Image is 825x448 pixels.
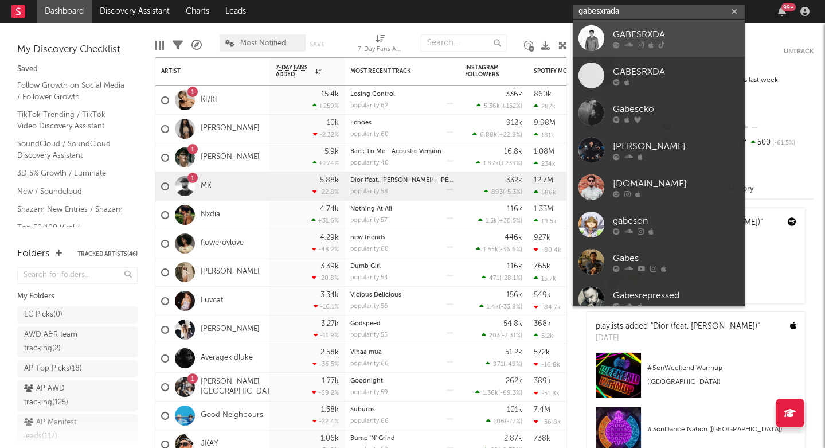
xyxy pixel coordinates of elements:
[534,349,550,356] div: 572k
[191,29,202,62] div: A&R Pipeline
[201,181,212,191] a: MK
[312,418,339,425] div: -22.4 %
[505,349,522,356] div: 51.2k
[596,321,760,333] div: playlists added
[24,308,62,322] div: EC Picks ( 0 )
[647,361,796,389] div: # 5 on Weekend Warmup ([GEOGRAPHIC_DATA])
[312,102,339,110] div: +259 %
[506,377,522,385] div: 262k
[24,362,82,376] div: AP Top Picks ( 18 )
[320,234,339,241] div: 4.29k
[358,29,404,62] div: 7-Day Fans Added (7-Day Fans Added)
[201,296,223,306] a: Luvcat
[534,160,556,167] div: 234k
[534,303,561,311] div: -84.7k
[507,205,522,213] div: 116k
[320,205,339,213] div: 4.74k
[506,419,521,425] span: -77 %
[493,361,503,368] span: 971
[312,188,339,196] div: -22.8 %
[651,322,760,330] a: "Dior (feat. [PERSON_NAME])"
[17,138,126,161] a: SoundCloud / SoundCloud Discovery Assistant
[350,389,388,396] div: popularity: 59
[350,349,382,356] a: Vihaa mua
[350,160,389,166] div: popularity: 40
[534,418,561,426] div: -36.8k
[312,159,339,167] div: +274 %
[478,217,522,224] div: ( )
[482,332,522,339] div: ( )
[350,361,389,367] div: popularity: 66
[17,267,138,284] input: Search for folders...
[161,68,247,75] div: Artist
[505,234,522,241] div: 446k
[201,239,244,248] a: flowerovlove
[484,188,522,196] div: ( )
[737,135,814,150] div: 500
[534,103,556,110] div: 287k
[613,214,739,228] div: gabeson
[17,221,126,256] a: Top 50/100 Viral / Spotify/Apple Discovery Assistant
[24,382,105,410] div: AP AWD tracking ( 125 )
[350,235,385,241] a: new friends
[314,332,339,339] div: -11.9 %
[573,206,745,243] a: gabeson
[17,185,126,198] a: New / Soundcloud
[613,65,739,79] div: GABESRXDA
[784,46,814,57] button: Untrack
[320,291,339,299] div: 3.34k
[350,103,388,109] div: popularity: 62
[321,91,339,98] div: 15.4k
[501,275,521,282] span: -28.1 %
[534,435,550,442] div: 738k
[17,326,138,357] a: AWD A&R team tracking(2)
[486,418,522,425] div: ( )
[350,349,453,356] div: Vihaa mua
[201,95,217,105] a: KI/KI
[350,407,375,413] a: Suburbs
[534,246,561,254] div: -80.4k
[534,361,560,368] div: -16.8k
[314,303,339,310] div: -16.1 %
[573,94,745,131] a: Gabescko
[501,304,521,310] span: -33.8 %
[534,148,554,155] div: 1.08M
[350,131,389,138] div: popularity: 60
[17,380,138,411] a: AP AWD tracking(125)
[482,274,522,282] div: ( )
[503,320,522,328] div: 54.8k
[350,321,381,327] a: Godspeed
[173,29,183,62] div: Filters
[489,333,500,339] span: 203
[484,103,500,110] span: 5.36k
[350,120,453,126] div: Echoes
[506,91,522,98] div: 336k
[350,246,389,252] div: popularity: 60
[350,206,453,212] div: Nothing At All
[507,263,522,270] div: 116k
[17,414,138,445] a: AP Manifest leads(117)
[201,153,260,162] a: [PERSON_NAME]
[321,406,339,414] div: 1.38k
[350,407,453,413] div: Suburbs
[310,41,324,48] button: Save
[483,390,498,396] span: 1.36k
[201,411,263,420] a: Good Neighbours
[17,79,126,103] a: Follow Growth on Social Media / Follower Growth
[534,217,557,225] div: 19.5k
[573,20,745,57] a: GABESRXDA
[201,377,278,397] a: [PERSON_NAME][GEOGRAPHIC_DATA]
[499,132,521,138] span: +22.8 %
[475,389,522,396] div: ( )
[201,124,260,134] a: [PERSON_NAME]
[17,63,138,76] div: Saved
[350,378,383,384] a: Goodnight
[350,378,453,384] div: Goodnight
[506,119,522,127] div: 912k
[781,3,796,11] div: 99 +
[276,64,312,78] span: 7-Day Fans Added
[312,360,339,368] div: -36.5 %
[17,306,138,324] a: EC Picks(0)
[350,275,388,281] div: popularity: 54
[324,148,339,155] div: 5.9k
